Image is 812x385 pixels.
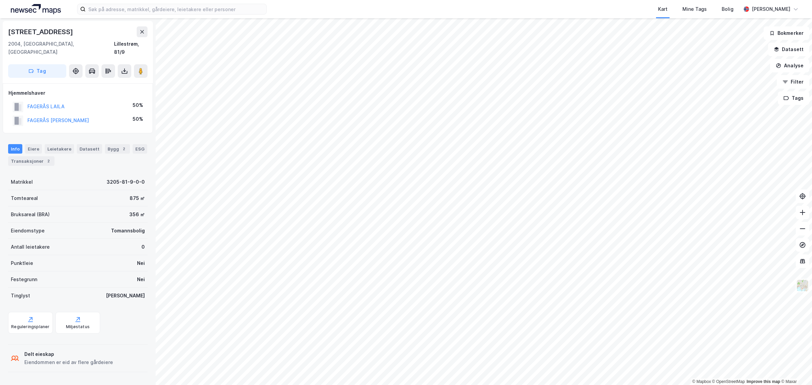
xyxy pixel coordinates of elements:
div: Kart [658,5,668,13]
div: Nei [137,275,145,284]
div: Info [8,144,22,154]
div: 356 ㎡ [129,210,145,219]
div: 2 [120,145,127,152]
div: Tomannsbolig [111,227,145,235]
img: Z [796,279,809,292]
div: Mine Tags [682,5,707,13]
div: [PERSON_NAME] [106,292,145,300]
div: Punktleie [11,259,33,267]
div: Transaksjoner [8,156,54,166]
div: Tomteareal [11,194,38,202]
div: Festegrunn [11,275,37,284]
button: Datasett [768,43,809,56]
div: Datasett [77,144,102,154]
div: Matrikkel [11,178,33,186]
div: 3205-81-9-0-0 [107,178,145,186]
div: [STREET_ADDRESS] [8,26,74,37]
div: Eiendommen er eid av flere gårdeiere [24,358,113,366]
div: 2004, [GEOGRAPHIC_DATA], [GEOGRAPHIC_DATA] [8,40,114,56]
button: Bokmerker [764,26,809,40]
a: Improve this map [747,379,780,384]
a: Mapbox [692,379,711,384]
div: 0 [141,243,145,251]
div: Bolig [722,5,734,13]
div: ESG [133,144,147,154]
button: Tags [778,91,809,105]
img: logo.a4113a55bc3d86da70a041830d287a7e.svg [11,4,61,14]
div: Antall leietakere [11,243,50,251]
iframe: Chat Widget [778,353,812,385]
button: Tag [8,64,66,78]
div: Hjemmelshaver [8,89,147,97]
button: Analyse [770,59,809,72]
button: Filter [777,75,809,89]
div: Eiere [25,144,42,154]
div: 50% [133,101,143,109]
div: Kontrollprogram for chat [778,353,812,385]
div: Miljøstatus [66,324,90,330]
div: Tinglyst [11,292,30,300]
div: Nei [137,259,145,267]
input: Søk på adresse, matrikkel, gårdeiere, leietakere eller personer [86,4,266,14]
a: OpenStreetMap [712,379,745,384]
div: 875 ㎡ [130,194,145,202]
div: Delt eieskap [24,350,113,358]
div: [PERSON_NAME] [752,5,790,13]
div: Reguleringsplaner [11,324,49,330]
div: Leietakere [45,144,74,154]
div: Bruksareal (BRA) [11,210,50,219]
div: 2 [45,158,52,164]
div: Lillestrøm, 81/9 [114,40,148,56]
div: Bygg [105,144,130,154]
div: 50% [133,115,143,123]
div: Eiendomstype [11,227,45,235]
